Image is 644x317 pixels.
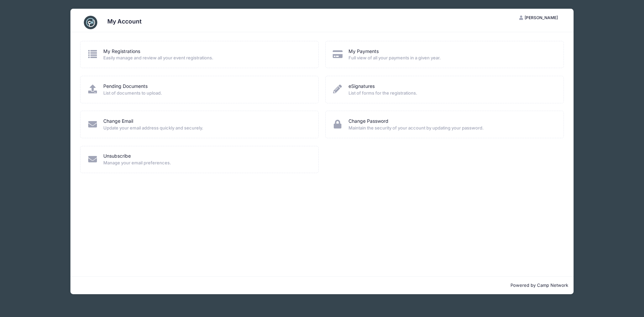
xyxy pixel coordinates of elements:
[76,282,568,289] p: Powered by Camp Network
[348,125,555,131] span: Maintain the security of your account by updating your password.
[107,18,142,25] h3: My Account
[103,160,310,166] span: Manage your email preferences.
[84,16,97,29] img: CampNetwork
[103,55,310,61] span: Easily manage and review all your event registrations.
[348,90,555,97] span: List of forms for the registrations.
[103,125,310,131] span: Update your email address quickly and securely.
[348,55,555,61] span: Full view of all your payments in a given year.
[103,153,131,160] a: Unsubscribe
[514,12,564,23] button: [PERSON_NAME]
[348,83,375,90] a: eSignatures
[348,48,379,55] a: My Payments
[103,83,148,90] a: Pending Documents
[348,118,388,125] a: Change Password
[103,118,133,125] a: Change Email
[103,48,140,55] a: My Registrations
[525,15,558,20] span: [PERSON_NAME]
[103,90,310,97] span: List of documents to upload.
